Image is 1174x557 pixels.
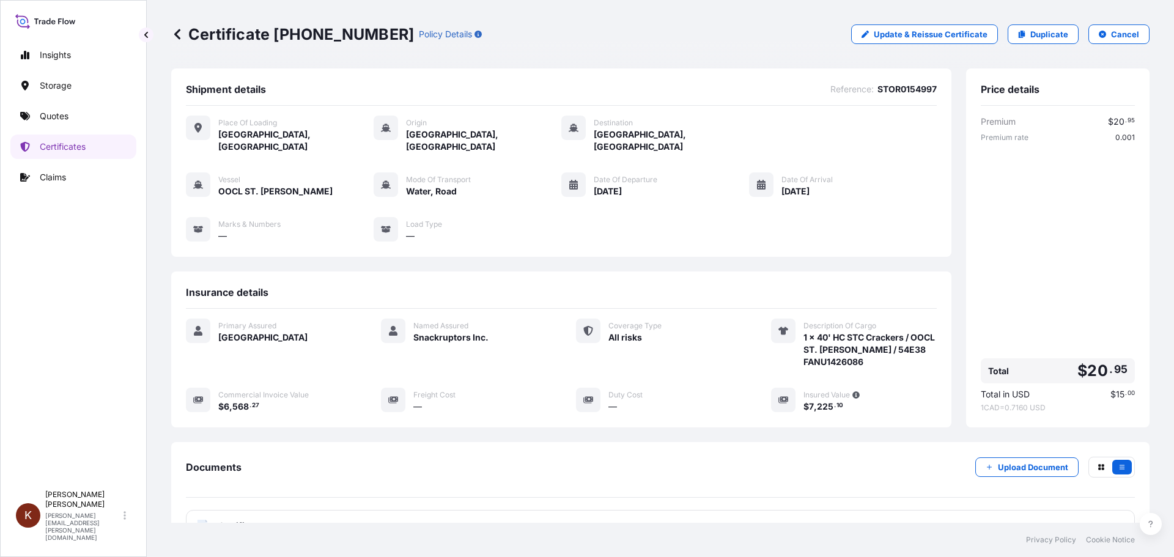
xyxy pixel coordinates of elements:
p: Insights [40,49,71,61]
span: Total in USD [981,388,1030,400]
span: Price details [981,83,1039,95]
span: [GEOGRAPHIC_DATA], [GEOGRAPHIC_DATA] [594,128,749,153]
span: . [1125,119,1127,123]
span: 27 [252,404,259,408]
span: 6 [224,402,229,411]
span: Insured Value [803,390,850,400]
span: Marks & Numbers [218,219,281,229]
span: [DATE] [781,185,810,197]
p: Upload Document [998,461,1068,473]
span: 10 [836,404,843,408]
p: Cancel [1111,28,1139,40]
span: Premium rate [981,133,1028,142]
span: Vessel [218,175,240,185]
span: Primary Assured [218,321,276,331]
span: Snackruptors Inc. [413,331,489,344]
span: $ [1108,117,1113,126]
span: . [834,404,836,408]
span: Date of Arrival [781,175,833,185]
span: — [218,230,227,242]
p: Policy Details [419,28,472,40]
span: . [249,404,251,408]
span: Load Type [406,219,442,229]
p: Certificate [PHONE_NUMBER] [171,24,414,44]
span: 1 CAD = 0.7160 USD [981,403,1135,413]
span: Mode of Transport [406,175,471,185]
span: — [406,230,415,242]
span: $ [1077,363,1087,378]
span: Named Assured [413,321,468,331]
span: , [814,402,817,411]
span: 00 [1128,391,1135,396]
span: . [1125,391,1127,396]
span: 15 [1116,390,1124,399]
button: Cancel [1088,24,1150,44]
a: Privacy Policy [1026,535,1076,545]
span: 95 [1114,366,1128,373]
p: Quotes [40,110,68,122]
span: Water, Road [406,185,457,197]
a: Certificates [10,135,136,159]
p: Certificates [40,141,86,153]
a: Insights [10,43,136,67]
a: Storage [10,73,136,98]
button: Upload Document [975,457,1079,477]
span: Place of Loading [218,118,277,128]
span: 225 [817,402,833,411]
span: Total [988,365,1009,377]
span: 95 [1128,119,1135,123]
span: All risks [608,331,642,344]
span: 20 [1113,117,1124,126]
a: Quotes [10,104,136,128]
span: $ [803,402,809,411]
span: Shipment details [186,83,266,95]
p: Storage [40,79,72,92]
span: — [608,400,617,413]
span: Duty Cost [608,390,643,400]
span: 20 [1087,363,1107,378]
span: K [24,509,32,522]
span: 0.001 [1115,133,1135,142]
span: [GEOGRAPHIC_DATA], [GEOGRAPHIC_DATA] [406,128,561,153]
span: Coverage Type [608,321,662,331]
span: Reference : [830,83,874,95]
span: 7 [809,402,814,411]
span: . [1109,366,1113,373]
a: Cookie Notice [1086,535,1135,545]
span: Insurance details [186,286,268,298]
p: Duplicate [1030,28,1068,40]
span: 1 x 40' HC STC Crackers / OOCL ST. [PERSON_NAME] / 54E38 FANU1426086 [803,331,937,368]
span: $ [218,402,224,411]
span: 568 [232,402,249,411]
span: Destination [594,118,633,128]
span: [GEOGRAPHIC_DATA] [218,331,308,344]
span: , [229,402,232,411]
span: [GEOGRAPHIC_DATA], [GEOGRAPHIC_DATA] [218,128,374,153]
span: Description Of Cargo [803,321,876,331]
span: Certificate [218,520,262,532]
p: Update & Reissue Certificate [874,28,988,40]
span: Premium [981,116,1016,128]
a: Update & Reissue Certificate [851,24,998,44]
a: Claims [10,165,136,190]
span: [DATE] [594,185,622,197]
span: Origin [406,118,427,128]
span: OOCL ST. [PERSON_NAME] [218,185,333,197]
span: — [413,400,422,413]
a: Duplicate [1008,24,1079,44]
span: Freight Cost [413,390,456,400]
span: Date of Departure [594,175,657,185]
p: Claims [40,171,66,183]
span: $ [1110,390,1116,399]
span: Documents [186,461,242,473]
p: [PERSON_NAME] [PERSON_NAME] [45,490,121,509]
span: STOR0154997 [877,83,937,95]
span: Commercial Invoice Value [218,390,309,400]
p: [PERSON_NAME][EMAIL_ADDRESS][PERSON_NAME][DOMAIN_NAME] [45,512,121,541]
